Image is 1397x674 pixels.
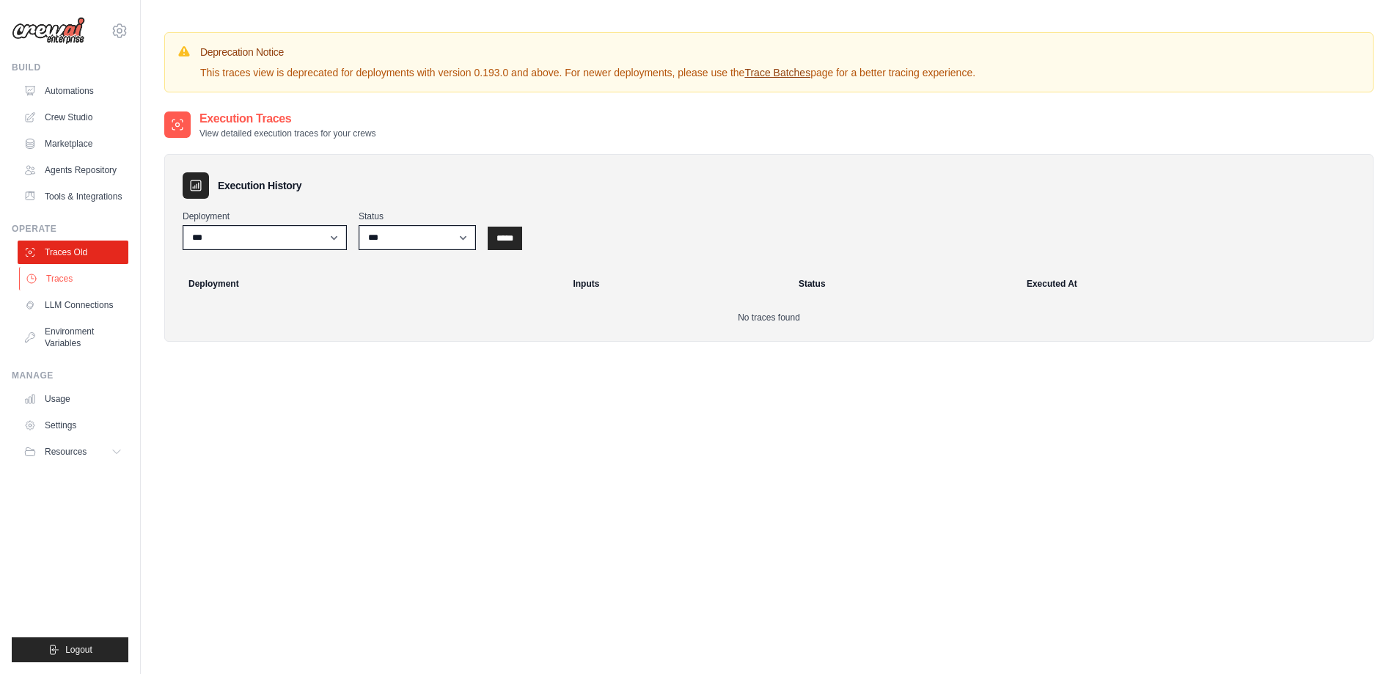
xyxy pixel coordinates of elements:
img: Logo [12,17,85,45]
a: Crew Studio [18,106,128,129]
button: Logout [12,637,128,662]
th: Deployment [171,268,564,300]
a: Traces Old [18,241,128,264]
p: This traces view is deprecated for deployments with version 0.193.0 and above. For newer deployme... [200,65,975,80]
p: View detailed execution traces for your crews [199,128,376,139]
a: Usage [18,387,128,411]
a: Traces [19,267,130,290]
span: Resources [45,446,87,458]
a: Trace Batches [744,67,810,78]
a: Agents Repository [18,158,128,182]
label: Deployment [183,210,347,222]
div: Manage [12,370,128,381]
a: Marketplace [18,132,128,155]
div: Build [12,62,128,73]
div: Operate [12,223,128,235]
a: Tools & Integrations [18,185,128,208]
h3: Deprecation Notice [200,45,975,59]
th: Inputs [564,268,789,300]
span: Logout [65,644,92,656]
h2: Execution Traces [199,110,376,128]
a: Environment Variables [18,320,128,355]
th: Status [790,268,1018,300]
label: Status [359,210,476,222]
a: Automations [18,79,128,103]
button: Resources [18,440,128,464]
h3: Execution History [218,178,301,193]
p: No traces found [183,312,1355,323]
a: Settings [18,414,128,437]
a: LLM Connections [18,293,128,317]
th: Executed At [1018,268,1367,300]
